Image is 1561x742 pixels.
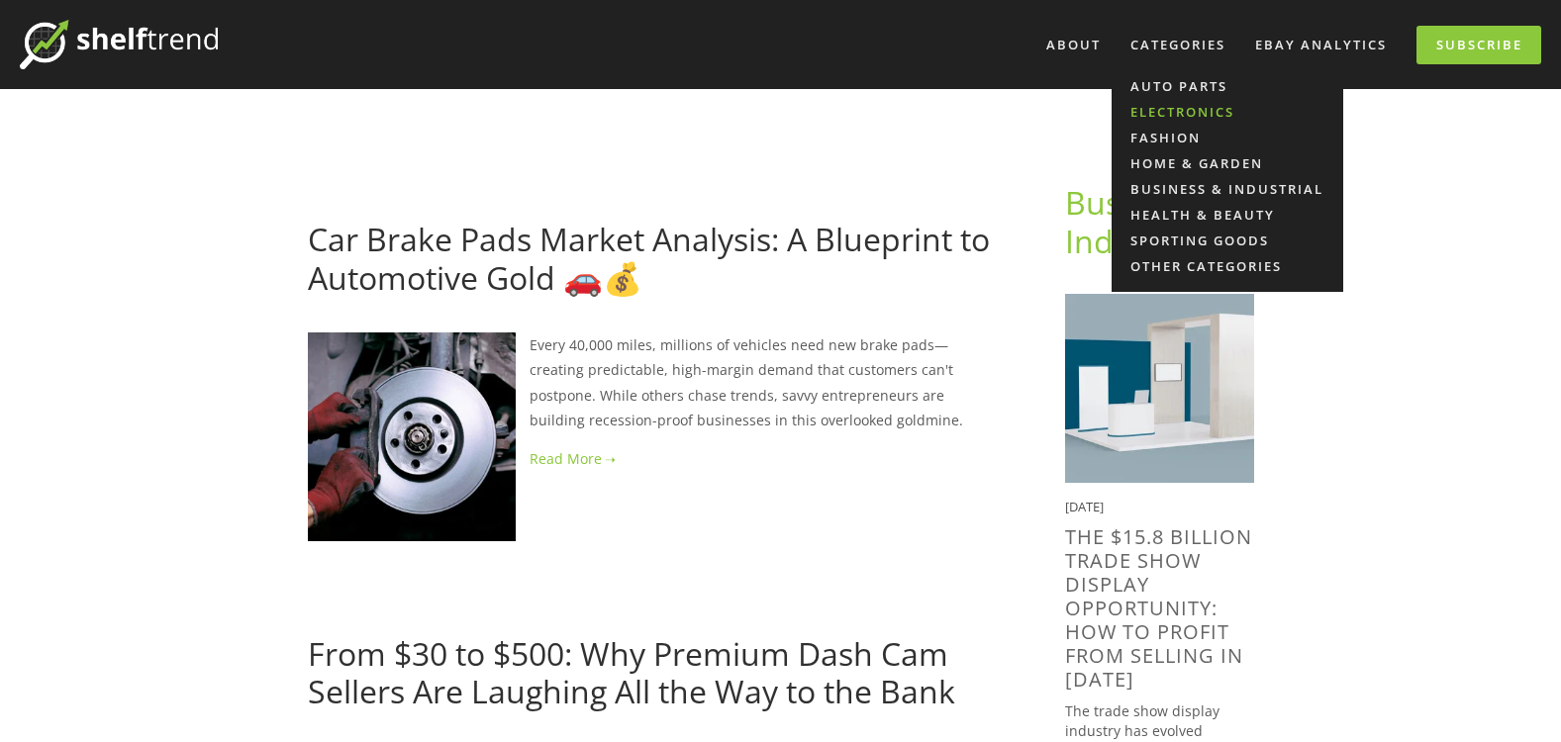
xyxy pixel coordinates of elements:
[1112,202,1343,228] a: Health & Beauty
[1065,181,1234,261] a: Business & Industrial
[308,601,352,619] a: [DATE]
[308,332,1002,432] p: Every 40,000 miles, millions of vehicles need new brake pads—creating predictable, high-margin de...
[308,218,990,298] a: Car Brake Pads Market Analysis: A Blueprint to Automotive Gold 🚗💰
[1416,26,1541,64] a: Subscribe
[1112,73,1343,99] a: Auto Parts
[308,632,955,712] a: From $30 to $500: Why Premium Dash Cam Sellers Are Laughing All the Way to the Bank
[1112,150,1343,176] a: Home & Garden
[1065,498,1104,515] time: [DATE]
[1112,253,1343,279] a: Other Categories
[1065,294,1254,483] img: The $15.8 Billion Trade Show Display Opportunity: How to Profit from selling in 2025
[1112,99,1343,125] a: Electronics
[20,20,218,69] img: ShelfTrend
[1065,523,1252,693] a: The $15.8 Billion Trade Show Display Opportunity: How to Profit from selling in [DATE]
[308,187,352,206] a: [DATE]
[308,332,516,540] img: Car Brake Pads Market Analysis: A Blueprint to Automotive Gold 🚗💰
[1033,29,1114,61] a: About
[1118,29,1238,61] div: Categories
[1242,29,1400,61] a: eBay Analytics
[1112,228,1343,253] a: Sporting Goods
[1112,125,1343,150] a: Fashion
[1112,176,1343,202] a: Business & Industrial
